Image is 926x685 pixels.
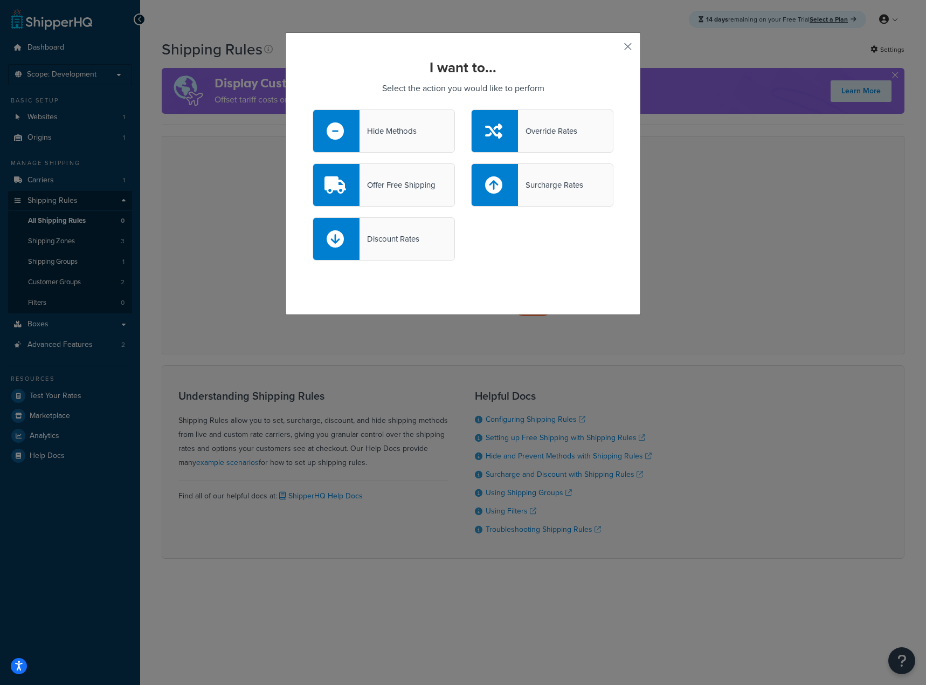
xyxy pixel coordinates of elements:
[518,124,577,139] div: Override Rates
[518,177,583,193] div: Surcharge Rates
[360,177,436,193] div: Offer Free Shipping
[360,124,417,139] div: Hide Methods
[430,57,496,78] strong: I want to...
[313,81,613,96] p: Select the action you would like to perform
[360,231,419,246] div: Discount Rates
